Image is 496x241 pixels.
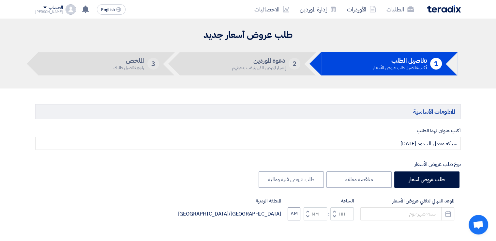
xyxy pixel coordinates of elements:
[427,5,461,13] img: Teradix logo
[249,2,294,17] a: الاحصائيات
[373,66,427,70] div: أكتب تفاصيل طلب عروض الأسعار
[373,58,427,64] h5: تفاصيل الطلب
[294,2,342,17] a: إدارة الموردين
[178,197,281,205] label: المنطقة الزمنية
[288,207,300,220] button: AM
[35,127,461,135] label: أكتب عنوان لهذا الطلب
[113,66,144,70] div: راجع تفاصيل طلبك
[232,66,286,70] div: إختيار الموردين الذين ترغب بدعوتهم
[342,2,381,17] a: الأوردرات
[97,4,126,15] button: English
[360,197,454,205] label: الموعد النهائي لتلقي عروض الأسعار
[35,137,461,150] input: مثال: طابعات ألوان, نظام إطفاء حريق, أجهزة كهربائية...
[430,58,442,70] div: 1
[147,58,159,70] div: 3
[394,171,459,188] label: طلب عروض أسعار
[113,58,144,64] h5: الملخص
[101,8,115,12] span: English
[326,171,392,188] label: مناقصه مغلقه
[259,171,324,188] label: طلب عروض فنية ومالية
[289,58,300,70] div: 2
[232,58,286,64] h5: دعوة الموردين
[288,197,354,205] label: الساعة
[360,207,454,220] input: سنة-شهر-يوم
[35,104,461,119] h5: المعلومات الأساسية
[35,29,461,41] h2: طلب عروض أسعار جديد
[35,160,461,168] div: نوع طلب عروض الأسعار
[327,210,330,218] div: :
[381,2,419,17] a: الطلبات
[66,4,76,15] img: profile_test.png
[469,215,488,234] a: Open chat
[178,210,281,218] div: [GEOGRAPHIC_DATA]/[GEOGRAPHIC_DATA]
[35,10,63,14] div: [PERSON_NAME]
[330,207,354,220] input: Hours
[304,207,327,220] input: Minutes
[49,5,63,10] div: الحساب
